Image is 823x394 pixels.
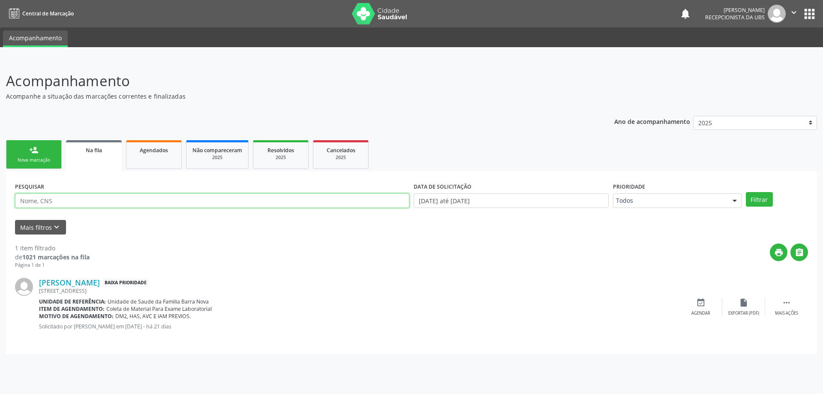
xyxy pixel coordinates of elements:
div: Nova marcação [12,157,55,163]
label: DATA DE SOLICITAÇÃO [414,180,472,193]
div: [PERSON_NAME] [705,6,765,14]
label: Prioridade [613,180,645,193]
div: Agendar [691,310,710,316]
b: Unidade de referência: [39,298,106,305]
p: Ano de acompanhamento [614,116,690,126]
input: Selecione um intervalo [414,193,609,208]
p: Acompanhe a situação das marcações correntes e finalizadas [6,92,574,101]
button: notifications [679,8,691,20]
button:  [790,244,808,261]
p: Solicitado por [PERSON_NAME] em [DATE] - há 21 dias [39,323,679,330]
span: Agendados [140,147,168,154]
span: Unidade de Saude da Familia Barra Nova [108,298,209,305]
p: Acompanhamento [6,70,574,92]
div: 2025 [192,154,242,161]
input: Nome, CNS [15,193,409,208]
i: event_available [696,298,706,307]
i:  [782,298,791,307]
i:  [789,8,799,17]
div: Exportar (PDF) [728,310,759,316]
span: Não compareceram [192,147,242,154]
a: Acompanhamento [3,30,68,47]
div: 1 item filtrado [15,244,90,253]
span: Recepcionista da UBS [705,14,765,21]
strong: 1021 marcações na fila [22,253,90,261]
div: person_add [29,145,39,155]
span: Baixa Prioridade [103,278,148,287]
i: insert_drive_file [739,298,748,307]
div: 2025 [319,154,362,161]
div: [STREET_ADDRESS] [39,287,679,295]
div: 2025 [259,154,302,161]
div: Mais ações [775,310,798,316]
button: Filtrar [746,192,773,207]
span: Resolvidos [267,147,294,154]
button: print [770,244,787,261]
span: Coleta de Material Para Exame Laboratorial [106,305,212,313]
button: Mais filtroskeyboard_arrow_down [15,220,66,235]
i: print [774,248,784,257]
span: Cancelados [327,147,355,154]
b: Motivo de agendamento: [39,313,114,320]
label: PESQUISAR [15,180,44,193]
img: img [15,278,33,296]
b: Item de agendamento: [39,305,105,313]
span: Central de Marcação [22,10,74,17]
i: keyboard_arrow_down [52,223,61,232]
img: img [768,5,786,23]
div: Página 1 de 1 [15,262,90,269]
div: de [15,253,90,262]
a: Central de Marcação [6,6,74,21]
button: apps [802,6,817,21]
button:  [786,5,802,23]
span: DM2, HAS, AVC E IAM PREVIOS. [115,313,191,320]
a: [PERSON_NAME] [39,278,100,287]
span: Na fila [86,147,102,154]
span: Todos [616,196,724,205]
i:  [795,248,804,257]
